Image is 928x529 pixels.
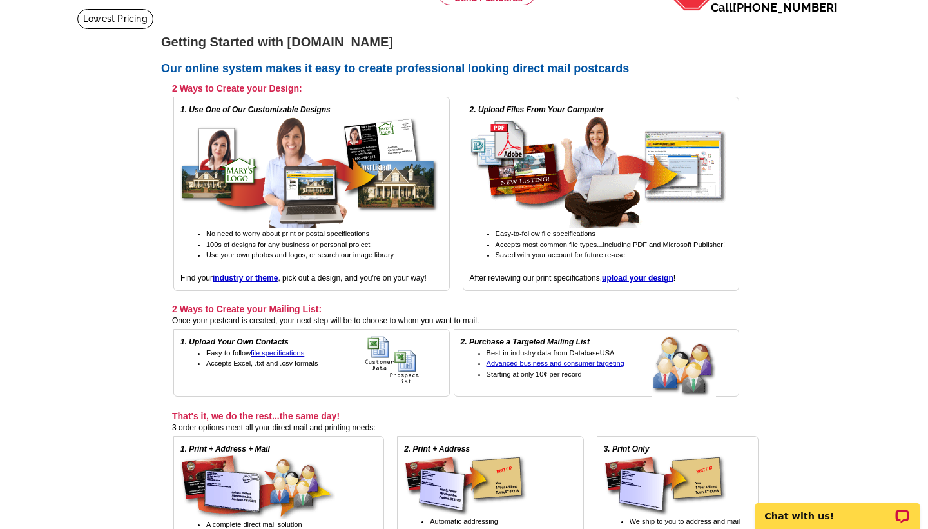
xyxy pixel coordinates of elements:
[180,455,335,519] img: direct mail service
[430,517,498,525] span: Automatic addressing
[733,1,838,14] a: [PHONE_NUMBER]
[251,349,304,357] a: file specifications
[711,1,838,14] span: Call
[206,359,318,367] span: Accepts Excel, .txt and .csv formats
[487,370,582,378] span: Starting at only 10¢ per record
[470,115,728,228] img: upload your own design for free
[496,241,725,248] span: Accepts most common file types...including PDF and Microsoft Publisher!
[206,349,304,357] span: Easy-to-follow
[172,303,739,315] h3: 2 Ways to Create your Mailing List:
[172,410,759,422] h3: That's it, we do the rest...the same day!
[461,337,590,346] em: 2. Purchase a Targeted Mailing List
[180,274,427,283] span: Find your , pick out a design, and you're on your way!
[652,336,732,398] img: buy a targeted mailing list
[496,251,625,259] span: Saved with your account for future re-use
[604,444,650,454] em: 3. Print Only
[206,241,370,248] span: 100s of designs for any business or personal project
[404,455,527,516] img: print & address service
[630,517,740,525] span: We ship to you to address and mail
[487,349,615,357] span: Best-in-industry data from DatabaseUSA
[180,105,331,114] em: 1. Use One of Our Customizable Designs
[172,316,479,325] span: Once your postcard is created, your next step will be to choose to whom you want to mail.
[206,521,302,528] span: A complete direct mail solution
[404,444,470,454] em: 2. Print + Address
[470,274,675,283] span: After reviewing our print specifications, !
[180,115,438,228] img: free online postcard designs
[172,423,376,432] span: 3 order options meet all your direct mail and printing needs:
[604,455,726,516] img: printing only
[180,444,270,454] em: 1. Print + Address + Mail
[602,274,673,283] a: upload your design
[172,83,739,94] h3: 2 Ways to Create your Design:
[365,336,443,384] img: upload your own address list for free
[161,62,767,76] h2: Our online system makes it easy to create professional looking direct mail postcards
[180,337,289,346] em: 1. Upload Your Own Contacts
[206,230,369,237] span: No need to worry about print or postal specifications
[487,359,624,367] a: Advanced business and consumer targeting
[213,274,278,283] a: industry or theme
[161,35,767,49] h1: Getting Started with [DOMAIN_NAME]
[747,488,928,529] iframe: LiveChat chat widget
[470,105,604,114] em: 2. Upload Files From Your Computer
[496,230,595,237] span: Easy-to-follow file specifications
[206,251,394,259] span: Use your own photos and logos, or search our image library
